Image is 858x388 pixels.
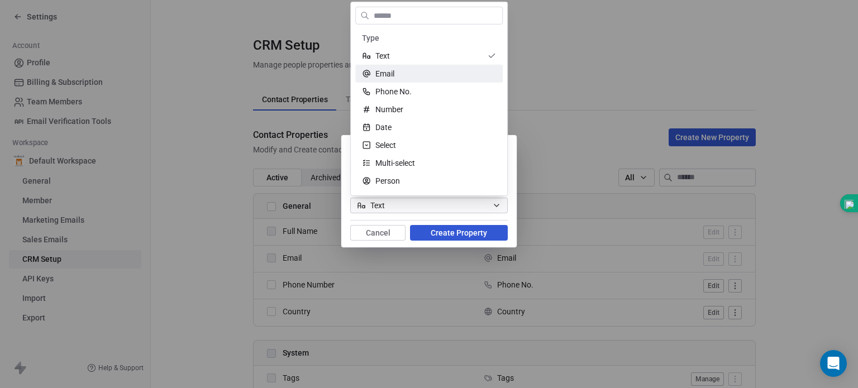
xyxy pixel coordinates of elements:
span: Email [375,68,394,79]
span: Person [375,175,400,186]
span: Multi-select [375,157,415,169]
div: Suggestions [355,29,503,261]
span: Text [375,50,390,61]
span: Type [362,32,379,44]
span: Date [375,122,392,133]
span: Phone No. [375,86,412,97]
span: Number [375,104,403,115]
span: Select [375,140,396,151]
